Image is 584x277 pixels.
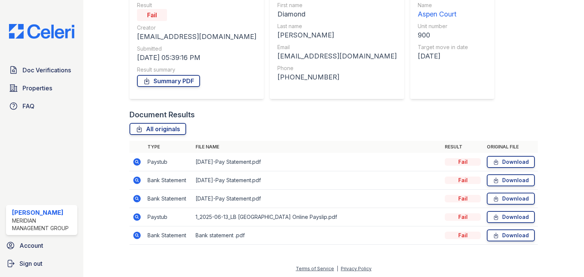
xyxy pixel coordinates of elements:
div: Unit number [418,22,468,30]
a: Download [487,211,535,223]
td: Bank Statement [144,226,193,245]
a: Name Aspen Court [418,1,468,19]
a: Download [487,193,535,205]
div: Name [418,1,468,9]
div: [PERSON_NAME] [277,30,397,40]
div: [EMAIL_ADDRESS][DOMAIN_NAME] [137,31,256,42]
div: Fail [445,177,481,184]
a: FAQ [6,99,77,114]
td: Bank Statement [144,171,193,190]
span: Sign out [20,259,42,268]
a: Download [487,174,535,186]
td: Bank statement .pdf [193,226,442,245]
div: Fail [445,213,481,221]
div: Fail [445,195,481,202]
a: All originals [129,123,186,135]
span: Doc Verifications [23,66,71,75]
td: Bank Statement [144,190,193,208]
th: File name [193,141,442,153]
td: Paystub [144,208,193,226]
span: FAQ [23,102,35,111]
div: Result [137,1,256,9]
div: Document Results [129,109,195,120]
div: [EMAIL_ADDRESS][DOMAIN_NAME] [277,51,397,61]
div: | [337,266,338,271]
a: Terms of Service [296,266,334,271]
a: Download [487,156,535,168]
td: [DATE]-Pay Statement.pdf [193,190,442,208]
div: Fail [445,158,481,166]
div: [DATE] 05:39:16 PM [137,52,256,63]
th: Original file [484,141,538,153]
div: 900 [418,30,468,40]
div: Aspen Court [418,9,468,19]
a: Summary PDF [137,75,200,87]
div: Meridian Management Group [12,217,74,232]
div: Fail [445,232,481,239]
img: CE_Logo_Blue-a8612792a0a2168367f1c8372b55b34899dd931a85d93a1a3d3e32e68fde9ad4.png [3,24,80,39]
div: [PERSON_NAME] [12,208,74,217]
div: Diamond [277,9,397,19]
a: Download [487,229,535,241]
span: Properties [23,84,52,93]
td: [DATE]-Pay Statement.pdf [193,171,442,190]
div: Result summary [137,66,256,73]
div: Submitted [137,45,256,52]
div: Phone [277,64,397,72]
div: Last name [277,22,397,30]
td: [DATE]-Pay Statement.pdf [193,153,442,171]
td: Paystub [144,153,193,171]
a: Sign out [3,256,80,271]
div: [PHONE_NUMBER] [277,72,397,82]
a: Account [3,238,80,253]
th: Result [442,141,484,153]
div: First name [277,1,397,9]
div: [DATE] [418,51,468,61]
a: Properties [6,81,77,96]
div: Fail [137,9,167,21]
td: 1_2025-06-13_LB [GEOGRAPHIC_DATA] Online Payslip.pdf [193,208,442,226]
div: Target move in date [418,43,468,51]
div: Email [277,43,397,51]
span: Account [20,241,43,250]
div: Creator [137,24,256,31]
a: Doc Verifications [6,63,77,78]
th: Type [144,141,193,153]
a: Privacy Policy [341,266,372,271]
